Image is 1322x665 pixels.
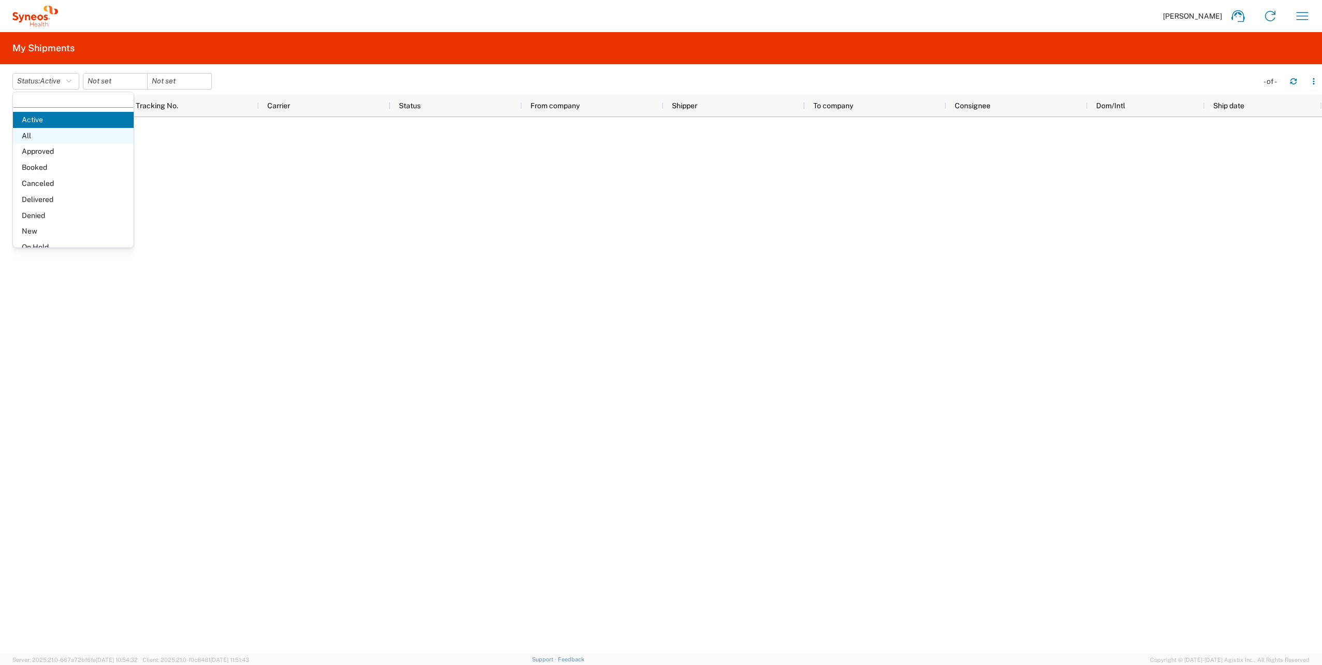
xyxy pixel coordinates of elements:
[13,192,134,208] span: Delivered
[1096,102,1125,110] span: Dom/Intl
[399,102,421,110] span: Status
[532,656,558,662] a: Support
[13,208,134,224] span: Denied
[210,657,249,663] span: [DATE] 11:51:43
[267,102,290,110] span: Carrier
[13,176,134,192] span: Canceled
[40,77,61,85] span: Active
[1163,11,1222,21] span: [PERSON_NAME]
[1150,655,1310,664] span: Copyright © [DATE]-[DATE] Agistix Inc., All Rights Reserved
[13,239,134,255] span: On Hold
[1213,102,1244,110] span: Ship date
[12,73,79,90] button: Status:Active
[813,102,853,110] span: To company
[13,143,134,160] span: Approved
[558,656,584,662] a: Feedback
[12,657,138,663] span: Server: 2025.21.0-667a72bf6fa
[12,42,75,54] h2: My Shipments
[530,102,580,110] span: From company
[142,657,249,663] span: Client: 2025.21.0-f0c8481
[672,102,697,110] span: Shipper
[96,657,138,663] span: [DATE] 10:54:32
[1263,77,1282,86] div: - of -
[955,102,990,110] span: Consignee
[13,112,134,128] span: Active
[13,223,134,239] span: New
[148,74,211,89] input: Not set
[136,102,178,110] span: Tracking No.
[13,160,134,176] span: Booked
[83,74,147,89] input: Not set
[13,128,134,144] span: All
